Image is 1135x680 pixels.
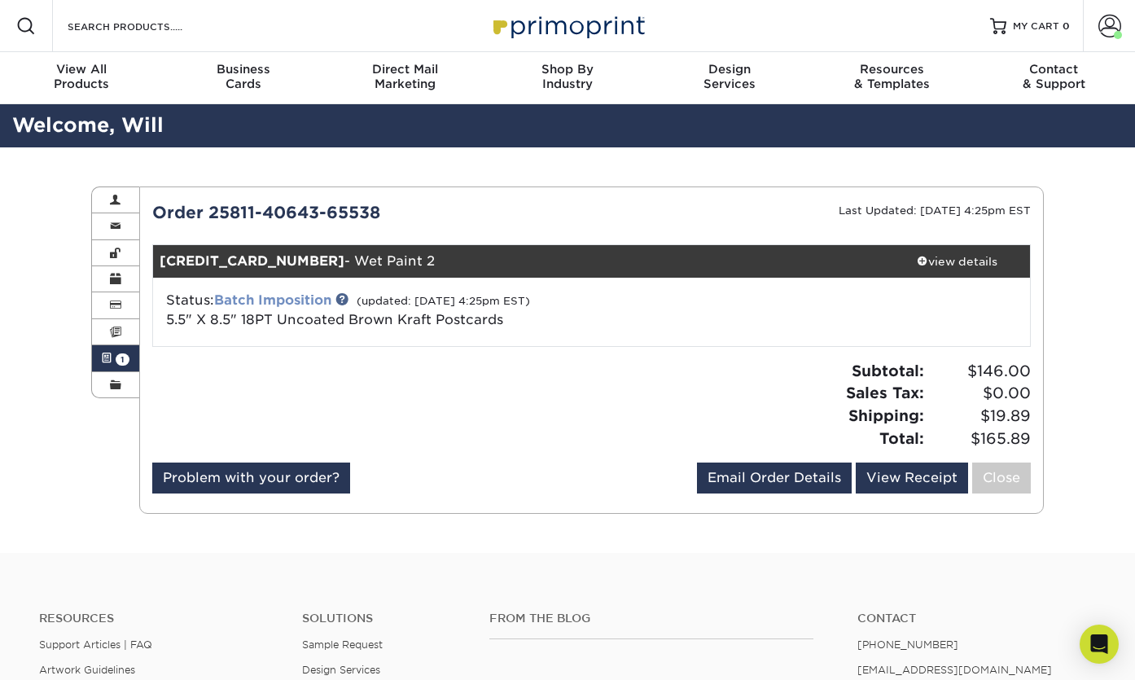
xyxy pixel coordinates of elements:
a: Design Services [302,664,380,676]
a: Problem with your order? [152,463,350,494]
span: MY CART [1013,20,1059,33]
a: Sample Request [302,638,383,651]
strong: Shipping: [848,406,924,424]
strong: Subtotal: [852,362,924,379]
a: 5.5" X 8.5" 18PT Uncoated Brown Kraft Postcards [166,312,503,327]
span: Business [162,62,324,77]
div: - Wet Paint 2 [153,245,884,278]
strong: Total: [879,429,924,447]
a: Close [972,463,1031,494]
a: BusinessCards [162,52,324,104]
div: & Templates [811,62,973,91]
iframe: Google Customer Reviews [4,630,138,674]
span: Direct Mail [324,62,486,77]
span: Contact [973,62,1135,77]
div: Open Intercom Messenger [1080,625,1119,664]
span: 1 [116,353,129,366]
div: Services [649,62,811,91]
div: view details [883,253,1030,270]
a: view details [883,245,1030,278]
div: Industry [486,62,648,91]
a: [EMAIL_ADDRESS][DOMAIN_NAME] [857,664,1052,676]
strong: Sales Tax: [846,384,924,401]
div: Order 25811-40643-65538 [140,200,592,225]
small: (updated: [DATE] 4:25pm EST) [357,295,530,307]
img: Primoprint [486,8,649,43]
strong: [CREDIT_CARD_NUMBER] [160,253,344,269]
a: [PHONE_NUMBER] [857,638,958,651]
span: Resources [811,62,973,77]
span: 0 [1063,20,1070,32]
a: Direct MailMarketing [324,52,486,104]
a: Shop ByIndustry [486,52,648,104]
a: Resources& Templates [811,52,973,104]
div: Cards [162,62,324,91]
h4: From the Blog [489,612,813,625]
span: $146.00 [929,360,1031,383]
h4: Solutions [302,612,466,625]
a: Batch Imposition [214,292,331,308]
h4: Resources [39,612,278,625]
a: 1 [92,345,139,371]
a: Email Order Details [697,463,852,494]
div: Status: [154,291,738,330]
a: Contact [857,612,1096,625]
span: $19.89 [929,405,1031,428]
span: Design [649,62,811,77]
span: Shop By [486,62,648,77]
small: Last Updated: [DATE] 4:25pm EST [839,204,1031,217]
a: View Receipt [856,463,968,494]
input: SEARCH PRODUCTS..... [66,16,225,36]
div: & Support [973,62,1135,91]
a: Contact& Support [973,52,1135,104]
div: Marketing [324,62,486,91]
span: $0.00 [929,382,1031,405]
span: $165.89 [929,428,1031,450]
a: DesignServices [649,52,811,104]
